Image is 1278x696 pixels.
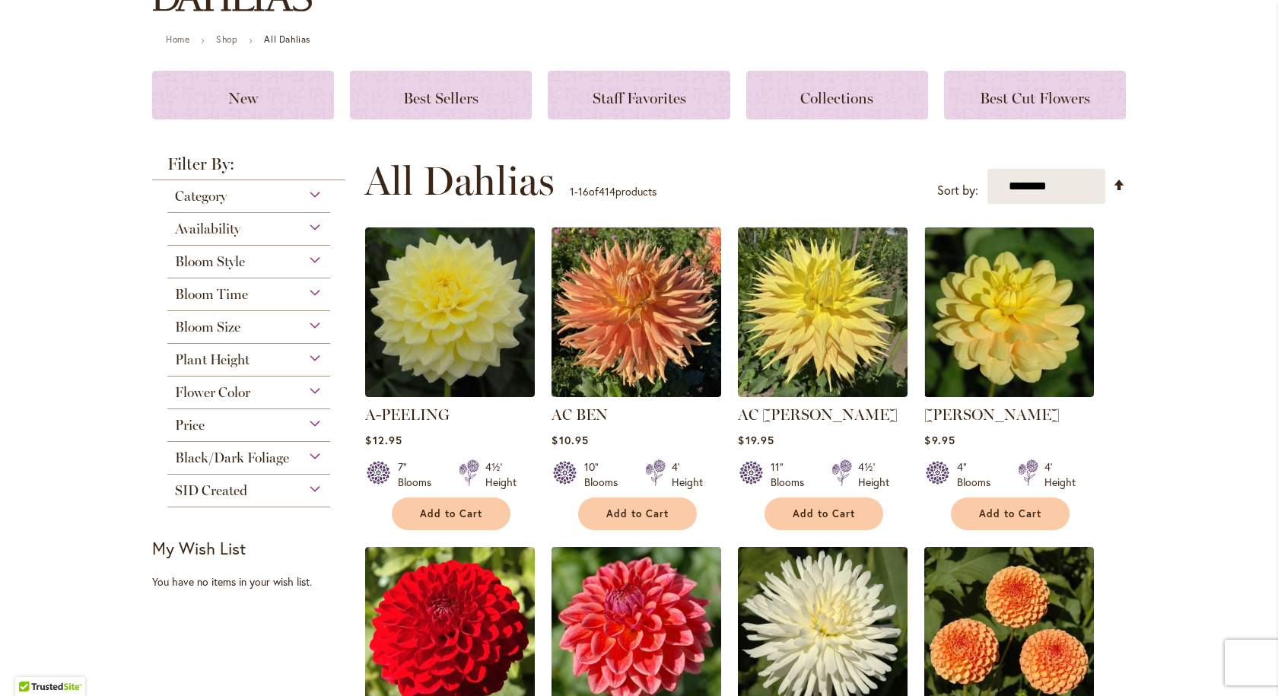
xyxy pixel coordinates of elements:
[672,459,703,490] div: 4' Height
[570,180,656,204] p: - of products
[175,319,240,335] span: Bloom Size
[552,386,721,400] a: AC BEN
[1044,459,1076,490] div: 4' Height
[152,574,355,590] div: You have no items in your wish list.
[11,642,54,685] iframe: Launch Accessibility Center
[924,386,1094,400] a: AHOY MATEY
[365,433,402,447] span: $12.95
[552,227,721,397] img: AC BEN
[937,176,978,205] label: Sort by:
[738,433,774,447] span: $19.95
[793,507,855,520] span: Add to Cart
[980,89,1090,107] span: Best Cut Flowers
[957,459,1000,490] div: 4" Blooms
[175,188,227,205] span: Category
[350,71,532,119] a: Best Sellers
[175,286,248,303] span: Bloom Time
[593,89,686,107] span: Staff Favorites
[858,459,889,490] div: 4½' Height
[570,184,574,199] span: 1
[800,89,873,107] span: Collections
[365,386,535,400] a: A-Peeling
[175,417,205,434] span: Price
[771,459,813,490] div: 11" Blooms
[951,497,1070,530] button: Add to Cart
[403,89,478,107] span: Best Sellers
[175,482,247,499] span: SID Created
[175,351,250,368] span: Plant Height
[152,537,246,559] strong: My Wish List
[365,227,535,397] img: A-Peeling
[738,405,898,424] a: AC [PERSON_NAME]
[738,227,908,397] img: AC Jeri
[578,184,589,199] span: 16
[264,33,310,45] strong: All Dahlias
[175,221,240,237] span: Availability
[152,71,334,119] a: New
[166,33,189,45] a: Home
[175,450,289,466] span: Black/Dark Foliage
[924,227,1094,397] img: AHOY MATEY
[552,433,588,447] span: $10.95
[398,459,440,490] div: 7" Blooms
[365,405,450,424] a: A-PEELING
[738,386,908,400] a: AC Jeri
[924,405,1060,424] a: [PERSON_NAME]
[216,33,237,45] a: Shop
[364,158,555,204] span: All Dahlias
[979,507,1041,520] span: Add to Cart
[548,71,730,119] a: Staff Favorites
[584,459,627,490] div: 10" Blooms
[420,507,482,520] span: Add to Cart
[599,184,615,199] span: 414
[578,497,697,530] button: Add to Cart
[392,497,510,530] button: Add to Cart
[175,253,245,270] span: Bloom Style
[924,433,955,447] span: $9.95
[485,459,517,490] div: 4½' Height
[228,89,258,107] span: New
[746,71,928,119] a: Collections
[152,156,345,180] strong: Filter By:
[552,405,608,424] a: AC BEN
[175,384,250,401] span: Flower Color
[606,507,669,520] span: Add to Cart
[944,71,1126,119] a: Best Cut Flowers
[765,497,883,530] button: Add to Cart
